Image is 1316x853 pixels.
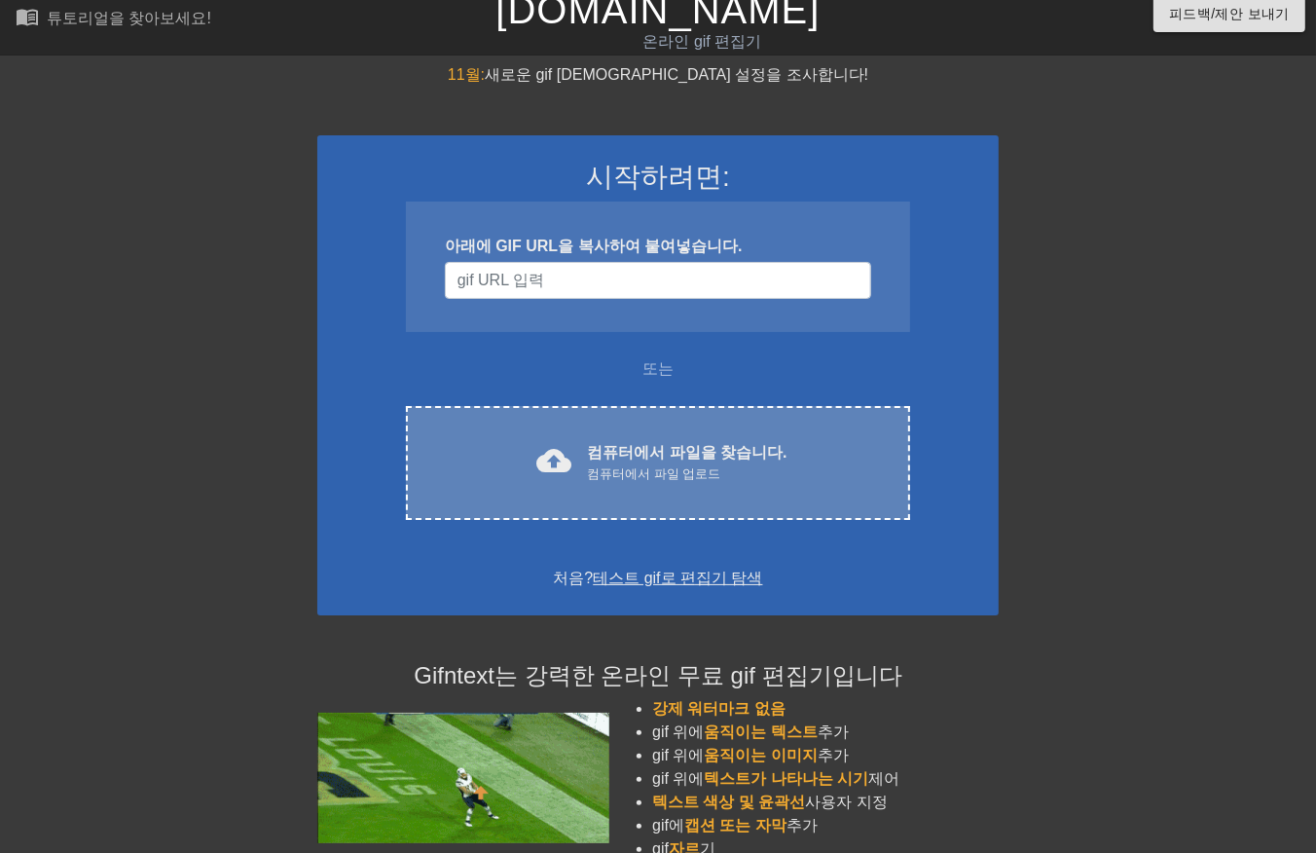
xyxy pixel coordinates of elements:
[652,794,805,810] span: 텍스트 색상 및 윤곽선
[1169,2,1290,26] span: 피드백/제안 보내기
[317,63,999,87] div: 새로운 gif [DEMOGRAPHIC_DATA] 설정을 조사합니다!
[705,747,818,763] span: 움직이는 이미지
[16,5,39,28] span: menu_book
[652,721,999,744] li: gif 위에 추가
[16,5,211,35] a: 튜토리얼을 찾아보세요!
[445,262,871,299] input: 사용자 이름
[652,700,786,717] span: 강제 워터마크 없음
[47,10,211,26] div: 튜토리얼을 찾아보세요!
[343,161,973,194] h3: 시작하려면:
[705,770,869,787] span: 텍스트가 나타나는 시기
[448,66,485,83] span: 11월:
[593,570,762,586] a: 테스트 gif로 편집기 탐색
[652,814,999,837] li: gif에 추가
[652,744,999,767] li: gif 위에 추가
[445,235,871,258] div: 아래에 GIF URL을 복사하여 붙여넣습니다.
[705,723,818,740] span: 움직이는 텍스트
[449,30,957,54] div: 온라인 gif 편집기
[652,791,999,814] li: 사용자 지정
[587,464,786,484] div: 컴퓨터에서 파일 업로드
[536,443,571,478] span: cloud_upload
[587,444,786,461] font: 컴퓨터에서 파일을 찾습니다.
[343,567,973,590] div: 처음?
[652,767,999,791] li: gif 위에 제어
[317,662,999,690] h4: Gifntext는 강력한 온라인 무료 gif 편집기입니다
[317,713,609,843] img: football_small.gif
[684,817,786,834] span: 캡션 또는 자막
[368,357,948,381] div: 또는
